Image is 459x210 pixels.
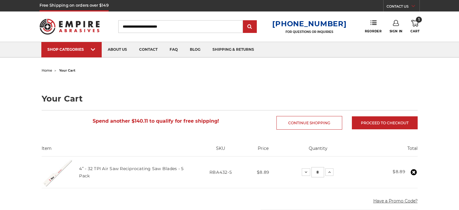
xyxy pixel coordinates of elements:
button: Have a Promo Code? [373,198,418,204]
input: 4” - 32 TPI Air Saw Reciprocating Saw Blades - 5 Pack Quantity: [311,167,324,177]
a: Continue Shopping [276,116,342,130]
input: Submit [244,21,256,33]
span: your cart [59,68,75,73]
th: Quantity [279,145,358,156]
a: blog [184,42,206,57]
a: 1 Cart [410,20,419,33]
img: Empire Abrasives [40,15,100,38]
a: Proceed to checkout [352,116,418,129]
th: Price [248,145,279,156]
span: Spend another $140.11 to qualify for free shipping! [93,118,219,124]
a: contact [133,42,164,57]
a: about us [102,42,133,57]
span: $8.89 [257,170,270,175]
a: [PHONE_NUMBER] [272,19,346,28]
span: Sign In [390,29,403,33]
a: 4” - 32 TPI Air Saw Reciprocating Saw Blades - 5 Pack [79,166,183,179]
span: RBA432-5 [209,170,232,175]
a: Reorder [365,20,381,33]
img: 32 TPI Air Saw Reciprocating Blade 4" [42,157,73,188]
strong: $8.89 [393,169,406,174]
th: Item [42,145,194,156]
span: Cart [410,29,419,33]
div: SHOP CATEGORIES [47,47,96,52]
a: faq [164,42,184,57]
span: Reorder [365,29,381,33]
span: 1 [416,17,422,23]
a: shipping & returns [206,42,260,57]
h1: Your Cart [42,95,418,103]
th: SKU [193,145,247,156]
p: FOR QUESTIONS OR INQUIRIES [272,30,346,34]
th: Total [358,145,417,156]
a: CONTACT US [387,3,419,11]
a: home [42,68,52,73]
